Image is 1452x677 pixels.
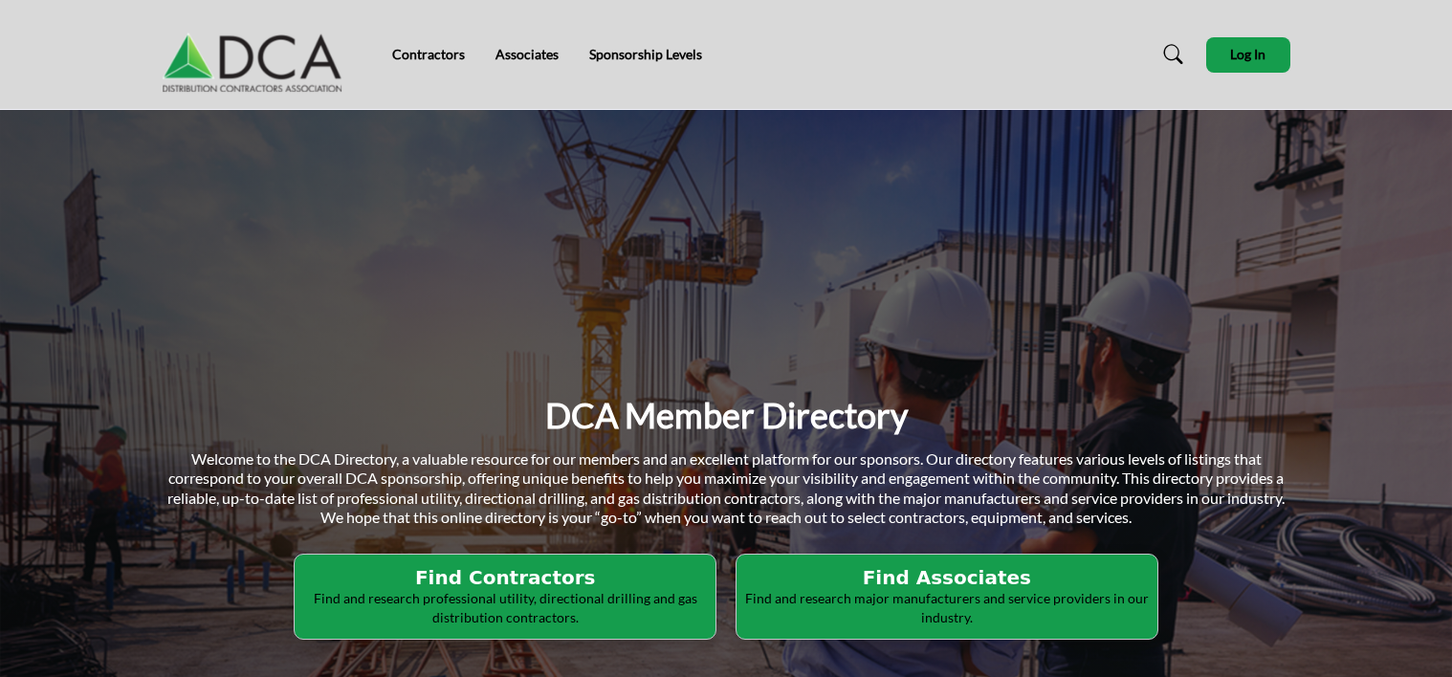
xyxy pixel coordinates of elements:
[1206,37,1290,73] button: Log In
[1230,46,1265,62] span: Log In
[300,589,710,626] p: Find and research professional utility, directional drilling and gas distribution contractors.
[1145,39,1196,70] a: Search
[392,46,465,62] a: Contractors
[300,566,710,589] h2: Find Contractors
[545,393,908,438] h1: DCA Member Directory
[589,46,702,62] a: Sponsorship Levels
[742,589,1152,626] p: Find and research major manufacturers and service providers in our industry.
[294,554,716,640] button: Find Contractors Find and research professional utility, directional drilling and gas distributio...
[495,46,559,62] a: Associates
[163,16,352,93] img: Site Logo
[736,554,1158,640] button: Find Associates Find and research major manufacturers and service providers in our industry.
[742,566,1152,589] h2: Find Associates
[167,449,1285,527] span: Welcome to the DCA Directory, a valuable resource for our members and an excellent platform for o...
